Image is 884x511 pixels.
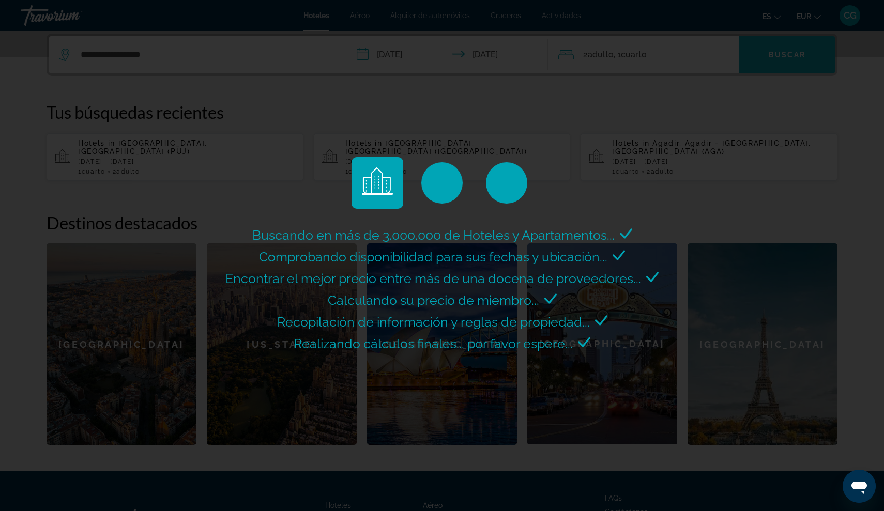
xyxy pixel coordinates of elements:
[843,470,876,503] iframe: Botón para iniciar la ventana de mensajería
[277,314,590,330] span: Recopilación de información y reglas de propiedad...
[252,227,615,243] span: Buscando en más de 3.000.000 de Hoteles y Apartamentos...
[259,249,607,265] span: Comprobando disponibilidad para sus fechas y ubicación...
[225,271,641,286] span: Encontrar el mejor precio entre más de una docena de proveedores...
[328,292,539,308] span: Calculando su precio de miembro...
[294,336,573,351] span: Realizando cálculos finales... por favor espere...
